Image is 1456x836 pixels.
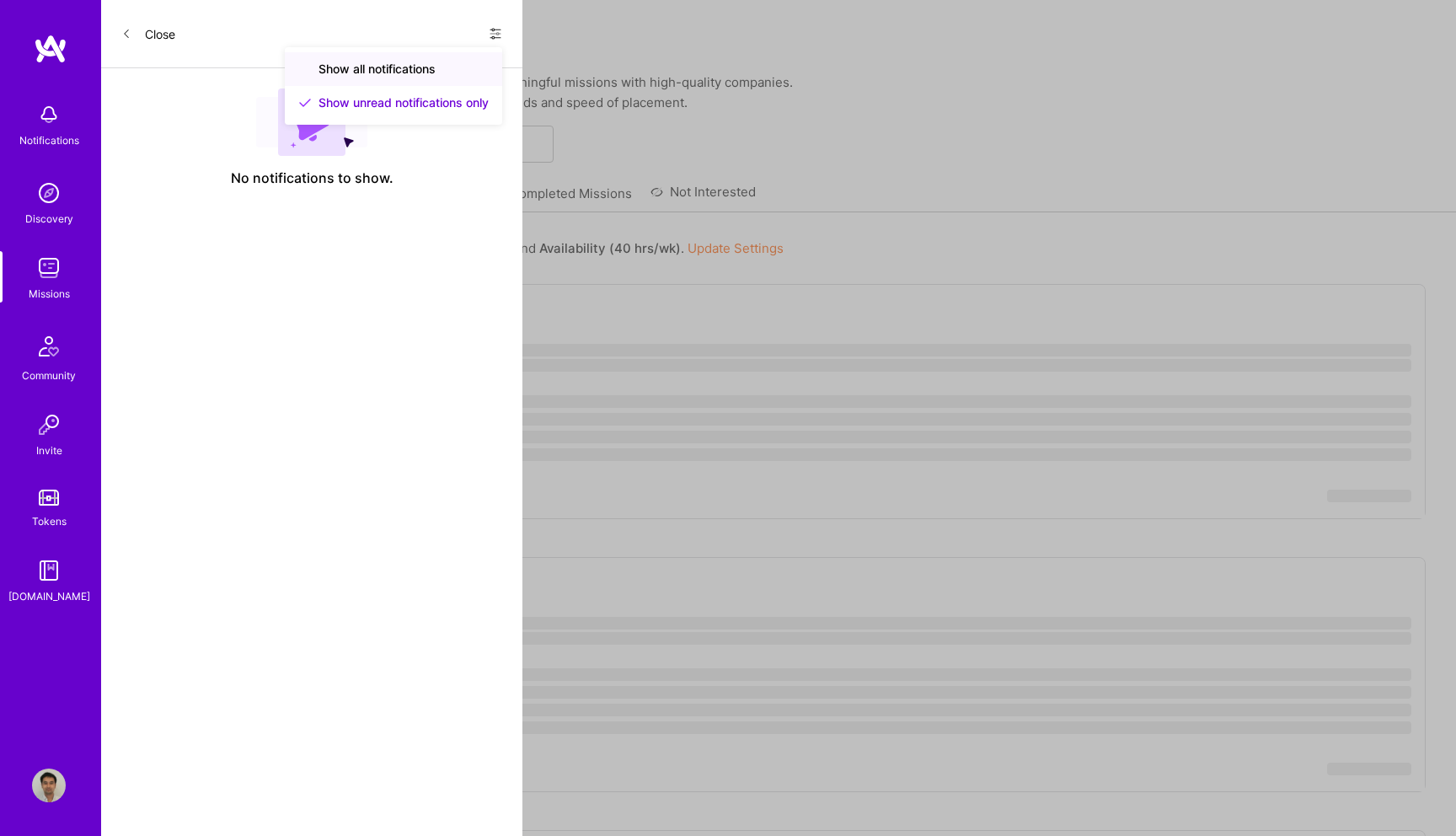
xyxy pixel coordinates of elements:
[22,367,76,384] div: Community
[32,554,66,587] img: guide book
[32,176,66,210] img: discovery
[32,251,66,285] img: teamwork
[29,326,69,367] img: Community
[39,490,59,506] img: tokens
[32,512,67,530] div: Tokens
[36,442,62,459] div: Invite
[32,408,66,442] img: Invite
[28,769,70,802] a: User Avatar
[32,769,66,802] img: User Avatar
[8,587,90,605] div: [DOMAIN_NAME]
[25,210,73,228] div: Discovery
[318,94,489,111] span: Show unread notifications only
[34,34,67,64] img: logo
[29,285,70,303] div: Missions
[318,61,436,78] span: Show all notifications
